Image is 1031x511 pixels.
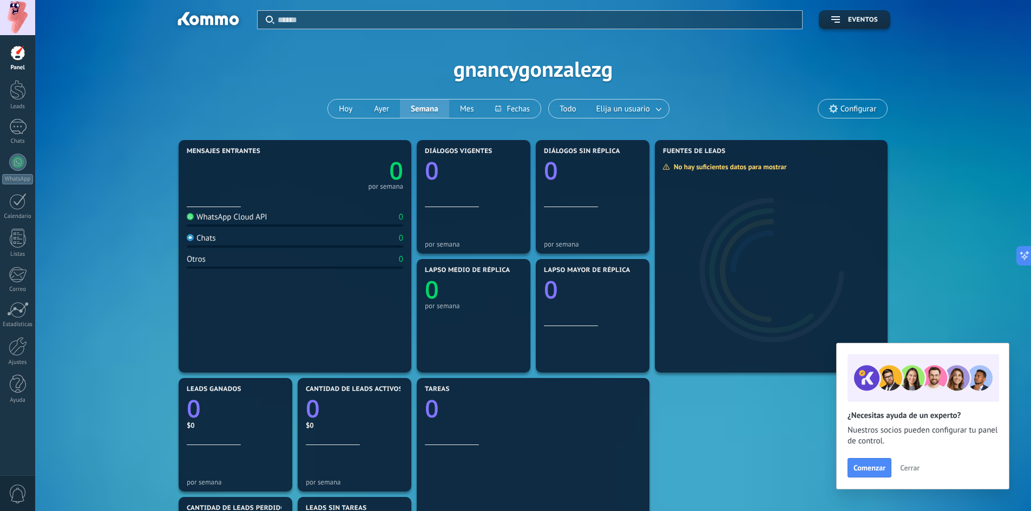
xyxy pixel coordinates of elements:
[187,392,284,425] a: 0
[449,99,485,118] button: Mes
[187,386,241,393] span: Leads ganados
[425,240,522,248] div: por semana
[544,267,630,274] span: Lapso mayor de réplica
[425,392,439,425] text: 0
[662,162,794,171] div: No hay suficientes datos para mostrar
[2,286,34,293] div: Correo
[594,102,652,116] span: Elija un usuario
[399,212,403,222] div: 0
[368,184,403,189] div: por semana
[2,138,34,145] div: Chats
[663,148,726,155] span: Fuentes de leads
[544,154,558,187] text: 0
[2,251,34,258] div: Listas
[306,392,403,425] a: 0
[2,64,34,71] div: Panel
[895,460,924,476] button: Cerrar
[187,421,284,430] div: $0
[425,154,439,187] text: 0
[187,212,267,222] div: WhatsApp Cloud API
[2,359,34,366] div: Ajustes
[187,392,201,425] text: 0
[187,254,206,264] div: Otros
[389,154,403,187] text: 0
[425,267,510,274] span: Lapso medio de réplica
[848,458,891,477] button: Comenzar
[363,99,400,118] button: Ayer
[187,234,194,241] img: Chats
[328,99,363,118] button: Hoy
[840,104,876,114] span: Configurar
[400,99,449,118] button: Semana
[2,103,34,110] div: Leads
[544,273,558,306] text: 0
[306,386,403,393] span: Cantidad de leads activos
[306,478,403,486] div: por semana
[425,392,641,425] a: 0
[848,410,998,421] h2: ¿Necesitas ayuda de un experto?
[900,464,920,472] span: Cerrar
[848,425,998,447] span: Nuestros socios pueden configurar tu panel de control.
[853,464,885,472] span: Comenzar
[544,240,641,248] div: por semana
[848,16,878,24] span: Eventos
[2,174,33,184] div: WhatsApp
[544,148,620,155] span: Diálogos sin réplica
[2,397,34,404] div: Ayuda
[425,386,450,393] span: Tareas
[187,233,216,243] div: Chats
[425,273,439,306] text: 0
[549,99,587,118] button: Todo
[2,321,34,328] div: Estadísticas
[2,213,34,220] div: Calendario
[587,99,669,118] button: Elija un usuario
[399,233,403,243] div: 0
[187,478,284,486] div: por semana
[295,154,403,187] a: 0
[399,254,403,264] div: 0
[425,302,522,310] div: por semana
[187,213,194,220] img: WhatsApp Cloud API
[484,99,540,118] button: Fechas
[819,10,890,29] button: Eventos
[187,148,260,155] span: Mensajes entrantes
[306,392,320,425] text: 0
[306,421,403,430] div: $0
[425,148,492,155] span: Diálogos vigentes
